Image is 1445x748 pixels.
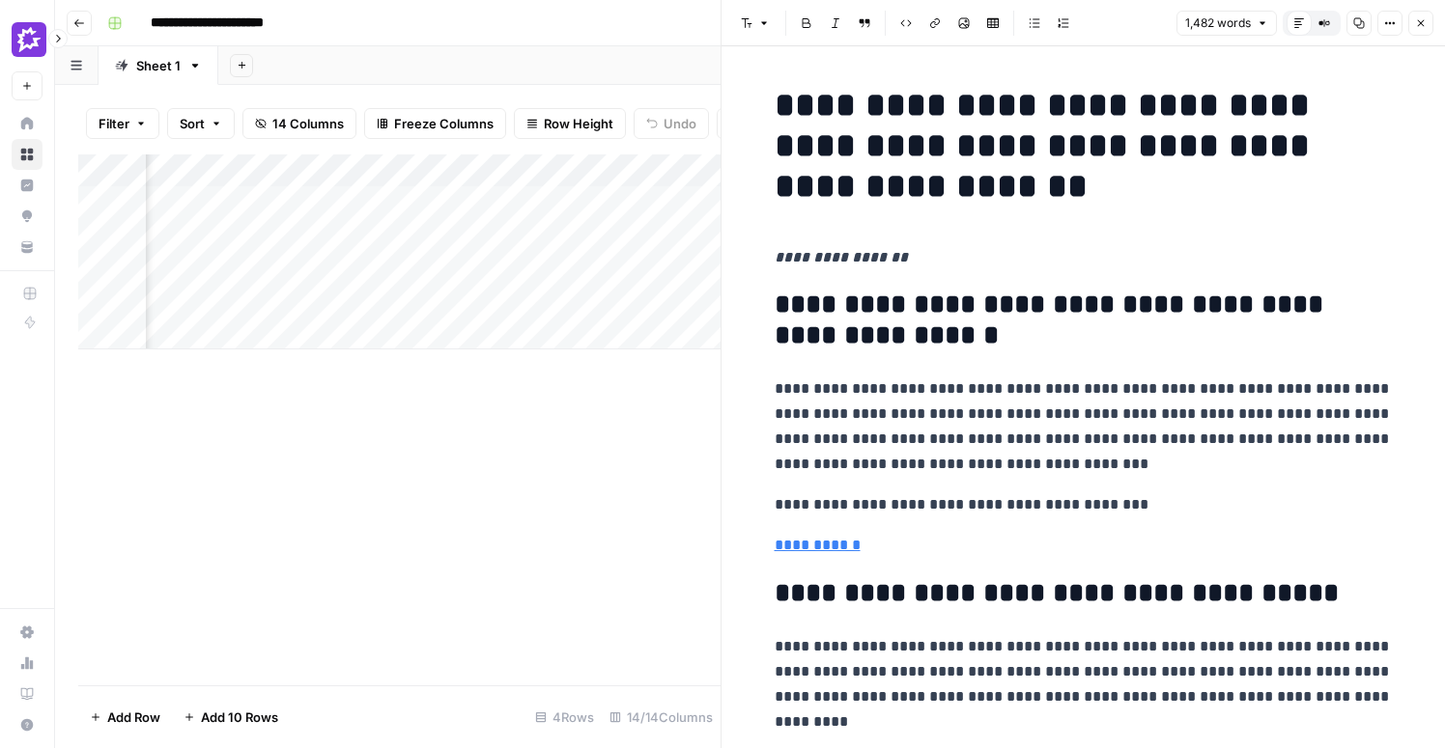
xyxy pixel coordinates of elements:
[12,139,42,170] a: Browse
[12,617,42,648] a: Settings
[1176,11,1277,36] button: 1,482 words
[99,46,218,85] a: Sheet 1
[1185,14,1251,32] span: 1,482 words
[364,108,506,139] button: Freeze Columns
[86,108,159,139] button: Filter
[99,114,129,133] span: Filter
[527,702,602,733] div: 4 Rows
[602,702,721,733] div: 14/14 Columns
[664,114,696,133] span: Undo
[12,15,42,64] button: Workspace: Gong
[12,232,42,263] a: Your Data
[544,114,613,133] span: Row Height
[172,702,290,733] button: Add 10 Rows
[514,108,626,139] button: Row Height
[12,170,42,201] a: Insights
[12,22,46,57] img: Gong Logo
[272,114,344,133] span: 14 Columns
[12,201,42,232] a: Opportunities
[107,707,160,727] span: Add Row
[78,702,172,733] button: Add Row
[12,709,42,740] button: Help + Support
[394,114,494,133] span: Freeze Columns
[136,56,181,75] div: Sheet 1
[634,108,709,139] button: Undo
[12,648,42,679] a: Usage
[12,679,42,709] a: Learning Hub
[12,108,42,139] a: Home
[180,114,205,133] span: Sort
[167,108,235,139] button: Sort
[242,108,356,139] button: 14 Columns
[201,707,278,727] span: Add 10 Rows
